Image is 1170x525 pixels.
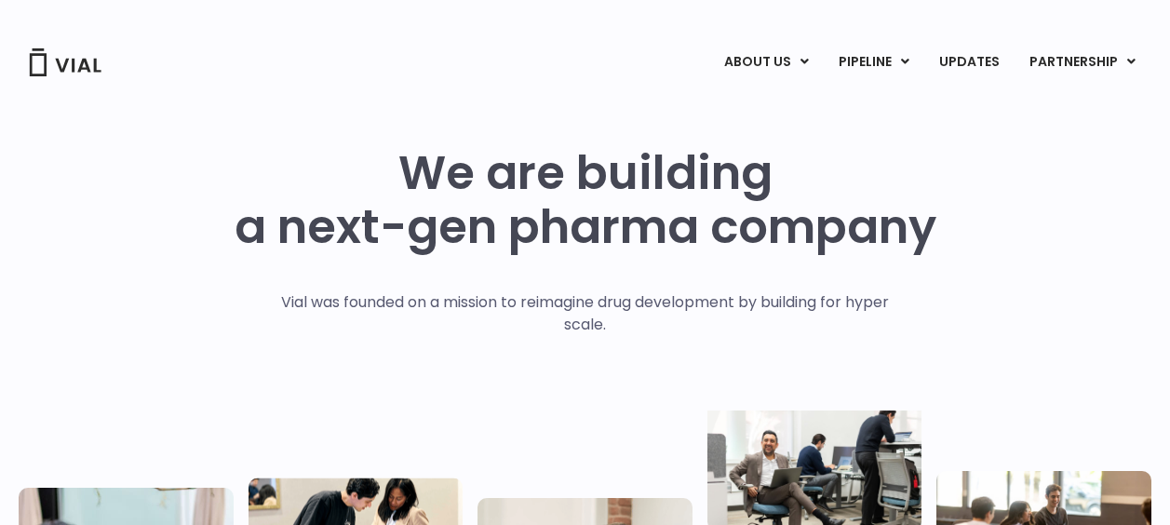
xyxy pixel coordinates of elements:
[262,291,908,336] p: Vial was founded on a mission to reimagine drug development by building for hyper scale.
[824,47,923,78] a: PIPELINEMenu Toggle
[924,47,1014,78] a: UPDATES
[28,48,102,76] img: Vial Logo
[709,47,823,78] a: ABOUT USMenu Toggle
[1015,47,1150,78] a: PARTNERSHIPMenu Toggle
[235,146,936,254] h1: We are building a next-gen pharma company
